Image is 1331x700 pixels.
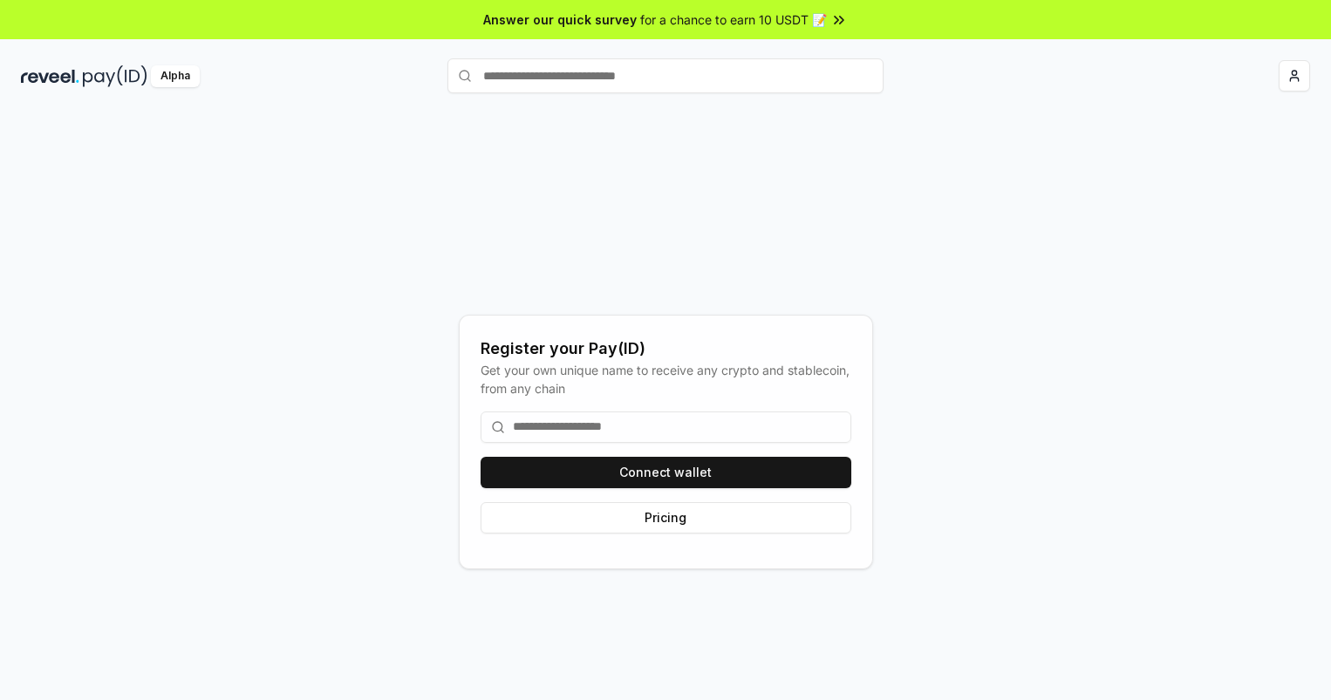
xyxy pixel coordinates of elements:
img: pay_id [83,65,147,87]
div: Alpha [151,65,200,87]
span: for a chance to earn 10 USDT 📝 [640,10,827,29]
button: Connect wallet [481,457,851,488]
img: reveel_dark [21,65,79,87]
div: Get your own unique name to receive any crypto and stablecoin, from any chain [481,361,851,398]
span: Answer our quick survey [483,10,637,29]
button: Pricing [481,502,851,533]
div: Register your Pay(ID) [481,336,851,361]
